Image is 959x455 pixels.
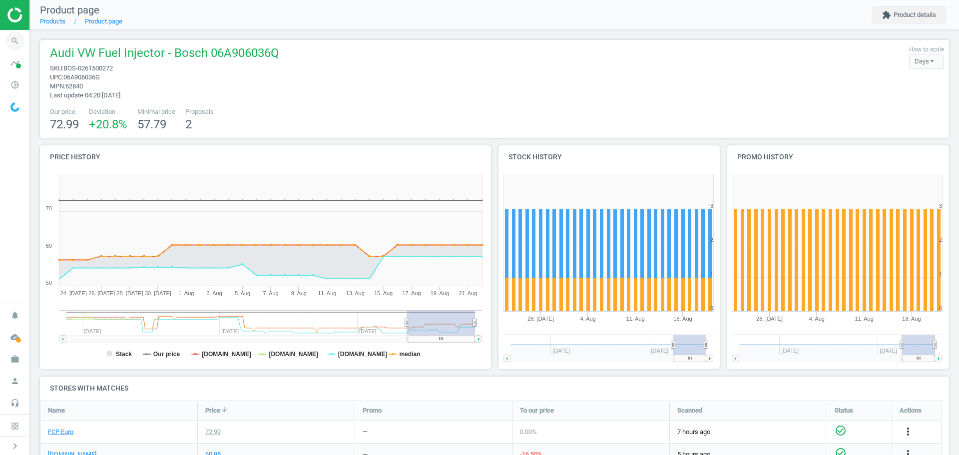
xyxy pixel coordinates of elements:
[46,205,52,211] text: 70
[116,351,132,358] tspan: Stack
[89,107,127,116] span: Deviation
[137,107,175,116] span: Minimal price
[40,4,99,16] span: Product page
[939,237,942,243] text: 2
[902,426,914,438] i: more_vert
[346,290,365,296] tspan: 13. Aug
[40,377,949,400] h4: Stores with matches
[63,64,113,72] span: BOS-0261500272
[835,425,847,437] i: check_circle_outline
[50,117,79,131] span: 72.99
[5,75,24,94] i: pie_chart_outlined
[63,73,100,81] span: 06A906036G
[5,394,24,413] i: headset_mic
[9,440,21,452] i: chevron_right
[580,316,595,322] tspan: 4. Aug
[900,406,922,415] span: Actions
[137,117,166,131] span: 57.79
[909,54,944,69] div: Days
[902,426,914,439] button: more_vert
[363,428,368,437] div: —
[50,91,120,99] span: Last update 04:20 [DATE]
[5,350,24,369] i: work
[85,17,122,25] a: Product page
[5,328,24,347] i: cloud_done
[50,82,65,90] span: mpn :
[939,271,942,277] text: 1
[431,290,449,296] tspan: 19. Aug
[89,117,127,131] span: +20.8 %
[178,290,194,296] tspan: 1. Aug
[50,45,279,64] span: Audi VW Fuel Injector - Bosch 06A906036Q
[48,406,65,415] span: Name
[677,428,819,437] span: 7 hours ago
[185,117,192,131] span: 2
[710,305,713,311] text: 0
[40,17,65,25] a: Products
[5,53,24,72] i: timeline
[498,145,720,169] h4: Stock history
[65,82,83,90] span: 62840
[459,290,477,296] tspan: 21. Aug
[626,316,644,322] tspan: 11. Aug
[291,290,307,296] tspan: 9. Aug
[399,351,420,358] tspan: median
[318,290,336,296] tspan: 11. Aug
[374,290,393,296] tspan: 15. Aug
[909,45,944,54] label: How to scale
[363,406,382,415] span: Promo
[185,107,214,116] span: Proposals
[835,406,853,415] span: Status
[809,316,825,322] tspan: 4. Aug
[235,290,250,296] tspan: 5. Aug
[220,406,228,414] i: arrow_downward
[46,243,52,249] text: 60
[263,290,278,296] tspan: 7. Aug
[46,280,52,286] text: 50
[727,145,949,169] h4: Promo history
[338,351,388,358] tspan: [DOMAIN_NAME]
[40,145,491,169] h4: Price history
[205,406,220,415] span: Price
[677,406,702,415] span: Scanned
[903,316,921,322] tspan: 18. Aug
[50,64,63,72] span: sku :
[710,271,713,277] text: 1
[202,351,251,358] tspan: [DOMAIN_NAME]
[2,440,27,453] button: chevron_right
[205,428,221,437] div: 72.99
[50,73,63,81] span: upc :
[520,428,537,436] span: 0.00 %
[520,406,554,415] span: To our price
[710,237,713,243] text: 2
[7,7,78,22] img: ajHJNr6hYgQAAAAASUVORK5CYII=
[48,428,73,437] a: FCP Euro
[60,290,87,296] tspan: 24. [DATE]
[5,31,24,50] i: search
[872,6,947,24] button: extensionProduct details
[710,203,713,209] text: 3
[153,351,180,358] tspan: Our price
[855,316,874,322] tspan: 11. Aug
[5,306,24,325] i: notifications
[5,372,24,391] i: person
[207,290,222,296] tspan: 3. Aug
[527,316,554,322] tspan: 28. [DATE]
[145,290,171,296] tspan: 30. [DATE]
[269,351,318,358] tspan: [DOMAIN_NAME]
[756,316,783,322] tspan: 28. [DATE]
[88,290,115,296] tspan: 26. [DATE]
[50,107,79,116] span: Our price
[939,305,942,311] text: 0
[673,316,692,322] tspan: 18. Aug
[117,290,143,296] tspan: 28. [DATE]
[882,10,891,19] i: extension
[10,102,19,112] img: wGWNvw8QSZomAAAAABJRU5ErkJggg==
[939,203,942,209] text: 3
[402,290,421,296] tspan: 17. Aug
